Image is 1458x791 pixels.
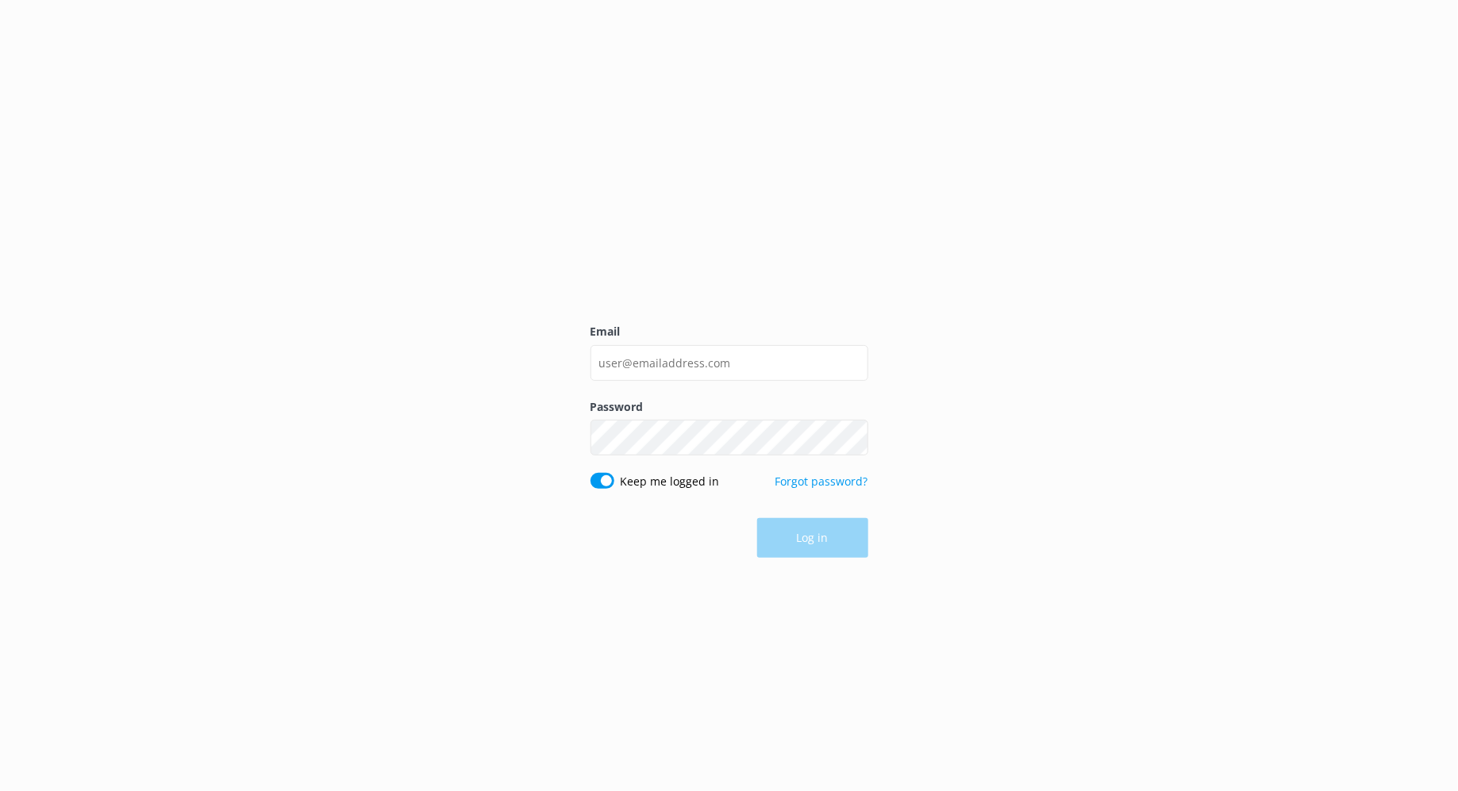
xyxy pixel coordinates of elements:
label: Keep me logged in [621,473,720,490]
button: Show password [837,422,868,454]
label: Password [591,398,868,416]
input: user@emailaddress.com [591,345,868,381]
label: Email [591,323,868,340]
a: Forgot password? [775,474,868,489]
